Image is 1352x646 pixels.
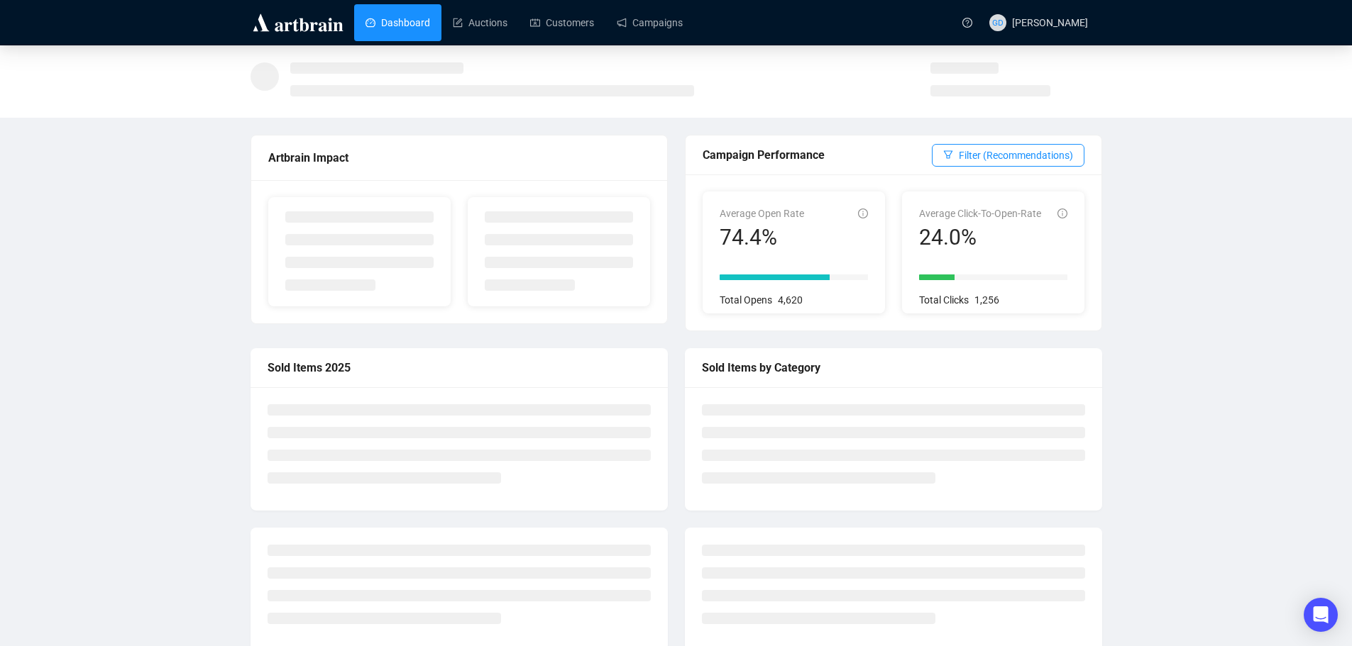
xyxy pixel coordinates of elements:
span: Average Click-To-Open-Rate [919,208,1041,219]
div: Artbrain Impact [268,149,650,167]
span: info-circle [1057,208,1067,218]
span: info-circle [858,208,868,218]
button: Filter (Recommendations) [932,144,1084,167]
a: Customers [530,4,594,41]
span: [PERSON_NAME] [1012,17,1088,28]
a: Dashboard [366,4,430,41]
span: Total Clicks [919,294,969,306]
span: GD [992,16,1004,29]
a: Campaigns [617,4,683,41]
span: Average Open Rate [720,208,804,219]
div: Sold Items by Category [702,359,1085,377]
span: Total Opens [720,294,772,306]
span: 1,256 [974,294,999,306]
span: filter [943,150,953,160]
a: Auctions [453,4,507,41]
span: Filter (Recommendations) [959,147,1073,163]
img: logo [251,11,346,34]
div: 24.0% [919,224,1041,251]
div: Campaign Performance [703,146,932,164]
span: 4,620 [778,294,803,306]
div: 74.4% [720,224,804,251]
div: Sold Items 2025 [268,359,651,377]
span: question-circle [962,18,972,28]
div: Open Intercom Messenger [1304,598,1338,632]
